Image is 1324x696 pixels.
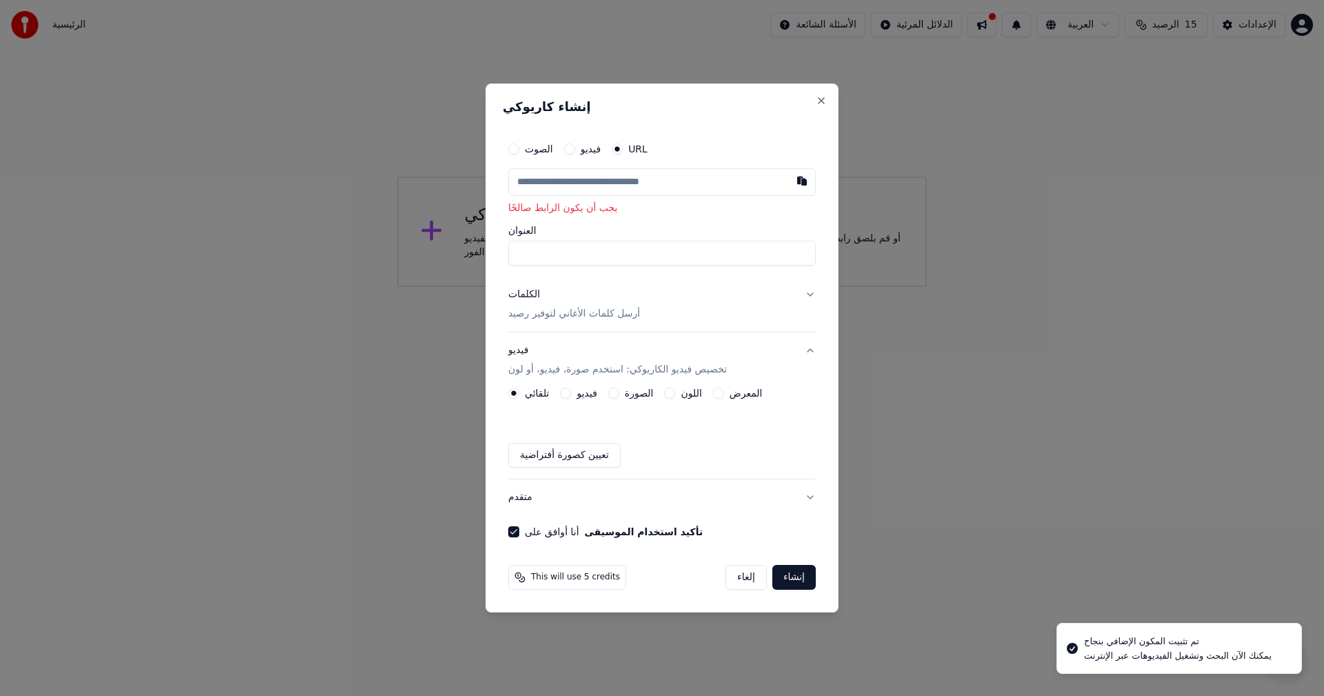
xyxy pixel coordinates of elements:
[508,344,727,377] div: فيديو
[503,101,821,113] h2: إنشاء كاريوكي
[531,572,620,583] span: This will use 5 credits
[681,388,701,398] label: اللون
[628,144,648,154] label: URL
[508,388,816,479] div: فيديوتخصيص فيديو الكاريوكي: استخدم صورة، فيديو، أو لون
[508,226,816,236] label: العنوان
[625,388,654,398] label: الصورة
[508,277,816,332] button: الكلماتأرسل كلمات الأغاني لتوفير رصيد
[725,565,767,590] button: إلغاء
[508,288,540,302] div: الكلمات
[508,333,816,388] button: فيديوتخصيص فيديو الكاريوكي: استخدم صورة، فيديو، أو لون
[581,144,601,154] label: فيديو
[585,527,703,537] button: أنا أوافق على
[508,443,621,468] button: تعيين كصورة أفتراضية
[508,201,816,215] p: يجب أن يكون الرابط صالحًا
[525,388,549,398] label: تلقائي
[772,565,816,590] button: إنشاء
[525,527,703,537] label: أنا أوافق على
[508,479,816,515] button: متقدم
[525,144,553,154] label: الصوت
[730,388,763,398] label: المعرض
[508,363,727,377] p: تخصيص فيديو الكاريوكي: استخدم صورة، فيديو، أو لون
[576,388,596,398] label: فيديو
[508,308,640,321] p: أرسل كلمات الأغاني لتوفير رصيد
